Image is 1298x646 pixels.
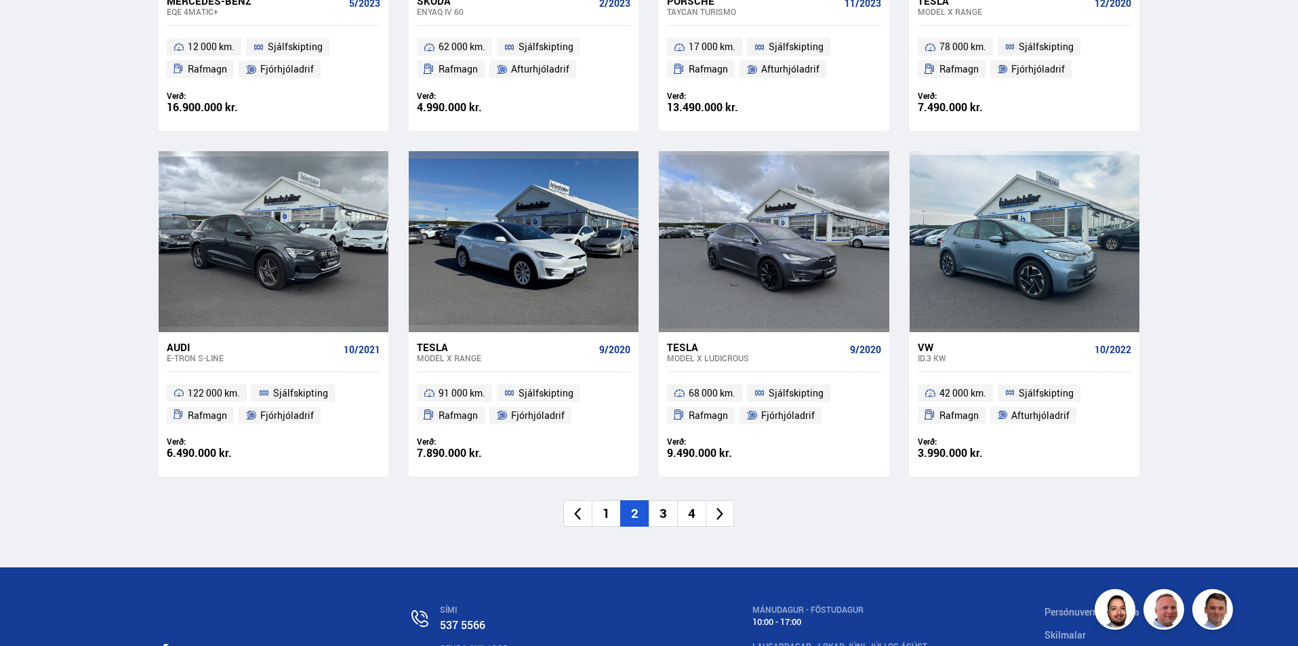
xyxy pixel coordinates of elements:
[1097,591,1137,632] img: nhp88E3Fdnt1Opn2.png
[1011,407,1070,424] span: Afturhjóladrif
[689,39,735,55] span: 17 000 km.
[918,353,1089,363] div: ID.3 KW
[260,407,314,424] span: Fjórhjóladrif
[11,5,52,46] button: Open LiveChat chat widget
[761,61,819,77] span: Afturhjóladrif
[1095,344,1131,355] span: 10/2022
[769,39,824,55] span: Sjálfskipting
[167,7,344,16] div: EQE 4MATIC+
[417,437,524,447] div: Verð:
[188,39,235,55] span: 12 000 km.
[167,102,274,113] div: 16.900.000 kr.
[260,61,314,77] span: Fjórhjóladrif
[689,61,728,77] span: Rafmagn
[417,341,594,353] div: Tesla
[689,385,735,401] span: 68 000 km.
[769,385,824,401] span: Sjálfskipting
[159,332,388,477] a: Audi e-tron S-LINE 10/2021 122 000 km. Sjálfskipting Rafmagn Fjórhjóladrif Verð: 6.490.000 kr.
[417,447,524,459] div: 7.890.000 kr.
[850,344,881,355] span: 9/2020
[918,7,1089,16] div: Model X RANGE
[439,407,478,424] span: Rafmagn
[417,102,524,113] div: 4.990.000 kr.
[667,7,838,16] div: Taycan TURISMO
[417,91,524,101] div: Verð:
[188,407,227,424] span: Rafmagn
[417,7,594,16] div: Enyaq iV 60
[1019,385,1074,401] span: Sjálfskipting
[659,332,889,477] a: Tesla Model X LUDICROUS 9/2020 68 000 km. Sjálfskipting Rafmagn Fjórhjóladrif Verð: 9.490.000 kr.
[344,344,380,355] span: 10/2021
[649,500,677,527] li: 3
[689,407,728,424] span: Rafmagn
[409,332,638,477] a: Tesla Model X RANGE 9/2020 91 000 km. Sjálfskipting Rafmagn Fjórhjóladrif Verð: 7.890.000 kr.
[167,341,338,353] div: Audi
[667,437,774,447] div: Verð:
[620,500,649,527] li: 2
[939,39,986,55] span: 78 000 km.
[592,500,620,527] li: 1
[1011,61,1065,77] span: Fjórhjóladrif
[167,447,274,459] div: 6.490.000 kr.
[667,102,774,113] div: 13.490.000 kr.
[167,437,274,447] div: Verð:
[519,39,573,55] span: Sjálfskipting
[918,437,1025,447] div: Verð:
[918,341,1089,353] div: VW
[167,353,338,363] div: e-tron S-LINE
[439,385,485,401] span: 91 000 km.
[439,61,478,77] span: Rafmagn
[918,91,1025,101] div: Verð:
[667,91,774,101] div: Verð:
[918,447,1025,459] div: 3.990.000 kr.
[939,407,979,424] span: Rafmagn
[273,385,328,401] span: Sjálfskipting
[268,39,323,55] span: Sjálfskipting
[440,618,485,632] a: 537 5566
[910,332,1139,477] a: VW ID.3 KW 10/2022 42 000 km. Sjálfskipting Rafmagn Afturhjóladrif Verð: 3.990.000 kr.
[440,605,634,615] div: SÍMI
[417,353,594,363] div: Model X RANGE
[677,500,706,527] li: 4
[752,605,927,615] div: MÁNUDAGUR - FÖSTUDAGUR
[511,61,569,77] span: Afturhjóladrif
[667,353,844,363] div: Model X LUDICROUS
[188,385,240,401] span: 122 000 km.
[511,407,565,424] span: Fjórhjóladrif
[752,617,927,627] div: 10:00 - 17:00
[918,102,1025,113] div: 7.490.000 kr.
[519,385,573,401] span: Sjálfskipting
[1045,605,1139,618] a: Persónuverndarstefna
[1194,591,1235,632] img: FbJEzSuNWCJXmdc-.webp
[939,61,979,77] span: Rafmagn
[439,39,485,55] span: 62 000 km.
[167,91,274,101] div: Verð:
[411,610,428,627] img: n0V2lOsqF3l1V2iz.svg
[667,341,844,353] div: Tesla
[188,61,227,77] span: Rafmagn
[1045,628,1086,641] a: Skilmalar
[761,407,815,424] span: Fjórhjóladrif
[939,385,986,401] span: 42 000 km.
[667,447,774,459] div: 9.490.000 kr.
[599,344,630,355] span: 9/2020
[1145,591,1186,632] img: siFngHWaQ9KaOqBr.png
[1019,39,1074,55] span: Sjálfskipting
